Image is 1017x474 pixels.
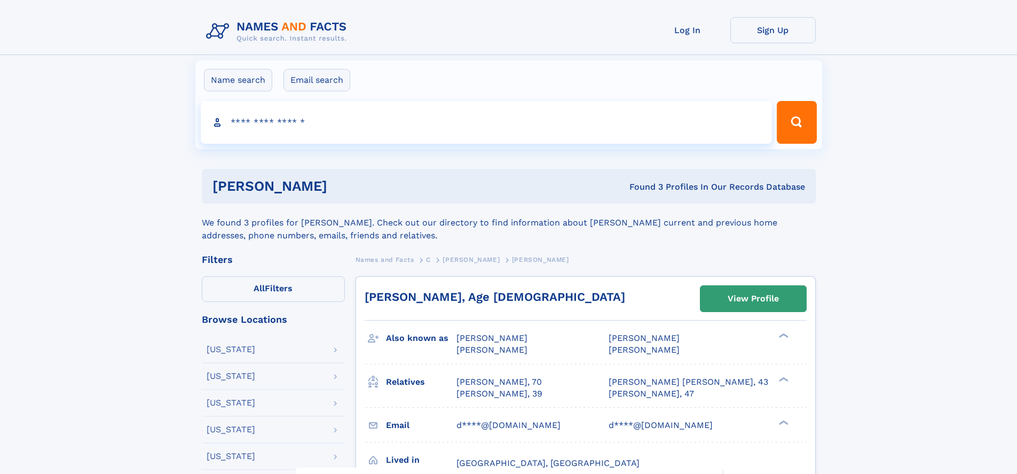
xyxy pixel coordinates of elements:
div: Filters [202,255,345,265]
a: Names and Facts [356,253,414,266]
h3: Lived in [386,451,456,469]
span: [PERSON_NAME] [609,333,680,343]
span: C [426,256,431,263]
div: [US_STATE] [207,372,255,380]
a: [PERSON_NAME] [PERSON_NAME], 43 [609,376,768,388]
div: We found 3 profiles for [PERSON_NAME]. Check out our directory to find information about [PERSON_... [202,204,816,242]
span: [PERSON_NAME] [456,345,527,355]
span: [PERSON_NAME] [456,333,527,343]
span: [PERSON_NAME] [609,345,680,355]
a: [PERSON_NAME], 39 [456,388,542,400]
a: [PERSON_NAME], 47 [609,388,694,400]
button: Search Button [777,101,816,144]
div: [US_STATE] [207,399,255,407]
div: Browse Locations [202,315,345,324]
div: [US_STATE] [207,452,255,461]
a: [PERSON_NAME], Age [DEMOGRAPHIC_DATA] [365,290,625,304]
div: Found 3 Profiles In Our Records Database [478,181,805,193]
span: All [254,283,265,293]
h3: Relatives [386,373,456,391]
label: Email search [283,69,350,91]
div: [US_STATE] [207,425,255,434]
a: View Profile [700,286,806,312]
label: Filters [202,276,345,302]
div: [US_STATE] [207,345,255,354]
a: C [426,253,431,266]
div: ❯ [776,376,789,383]
h1: [PERSON_NAME] [212,180,478,193]
div: View Profile [728,286,779,311]
img: Logo Names and Facts [202,17,356,46]
a: Sign Up [730,17,816,43]
label: Name search [204,69,272,91]
a: [PERSON_NAME] [443,253,500,266]
a: Log In [645,17,730,43]
input: search input [201,101,772,144]
div: ❯ [776,419,789,426]
span: [PERSON_NAME] [512,256,569,263]
span: [GEOGRAPHIC_DATA], [GEOGRAPHIC_DATA] [456,458,640,468]
h3: Email [386,416,456,434]
div: ❯ [776,332,789,339]
h3: Also known as [386,329,456,347]
a: [PERSON_NAME], 70 [456,376,542,388]
span: [PERSON_NAME] [443,256,500,263]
